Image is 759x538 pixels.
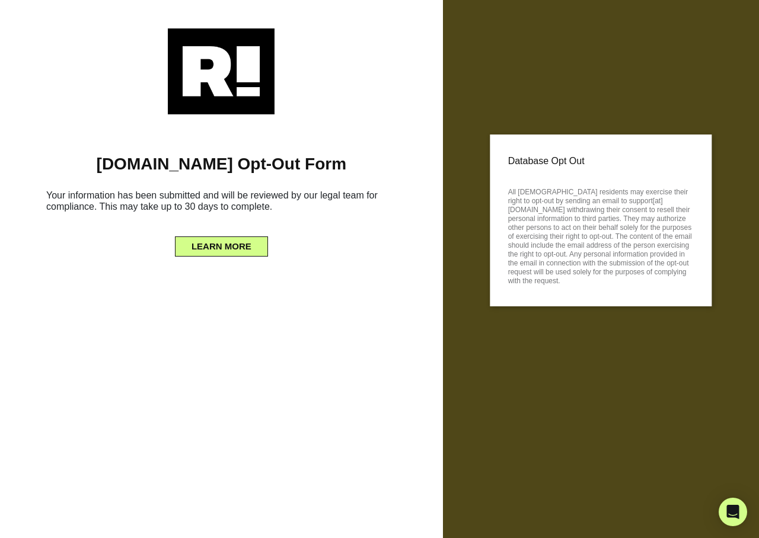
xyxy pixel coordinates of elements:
button: LEARN MORE [175,236,268,257]
h1: [DOMAIN_NAME] Opt-Out Form [18,154,425,174]
p: Database Opt Out [508,152,694,170]
div: Open Intercom Messenger [719,498,747,526]
p: All [DEMOGRAPHIC_DATA] residents may exercise their right to opt-out by sending an email to suppo... [508,184,694,286]
h6: Your information has been submitted and will be reviewed by our legal team for compliance. This m... [18,185,425,222]
img: Retention.com [168,28,275,114]
a: LEARN MORE [175,238,268,248]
